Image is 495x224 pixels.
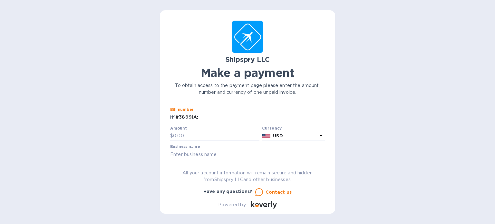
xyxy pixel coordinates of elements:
[170,66,325,80] h1: Make a payment
[203,189,253,194] b: Have any questions?
[173,131,259,141] input: 0.00
[266,190,292,195] u: Contact us
[262,126,282,131] b: Currency
[170,126,187,130] label: Amount
[170,170,325,183] p: All your account information will remain secure and hidden from Shipspry LLC and other businesses.
[218,201,246,208] p: Powered by
[273,133,283,138] b: USD
[175,112,325,122] input: Enter bill number
[170,108,193,112] label: Bill number
[170,150,325,159] input: Enter business name
[170,132,173,139] p: $
[226,55,270,63] b: Shipspry LLC
[170,114,175,121] p: №
[170,145,200,149] label: Business name
[170,82,325,96] p: To obtain access to the payment page please enter the amount, number and currency of one unpaid i...
[262,134,271,138] img: USD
